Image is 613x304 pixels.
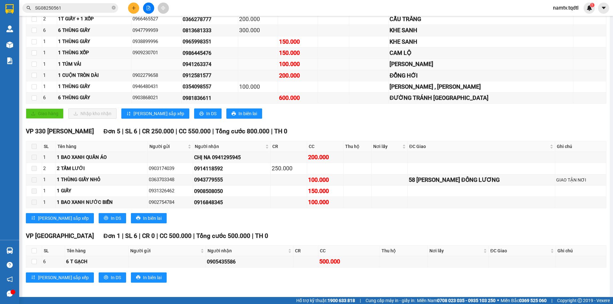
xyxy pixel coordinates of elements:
span: Tổng cước 800.000 [216,128,269,135]
div: 200.000 [279,71,317,80]
th: SL [42,141,56,152]
strong: 0369 525 060 [519,298,547,303]
div: Tên hàng: 1BAO CA FE ( : 1 ) [5,45,106,53]
div: 1 THÙNG XỐP [58,49,130,57]
span: Người gửi [149,143,187,150]
div: 0813681333 [183,26,237,34]
button: plus [128,3,139,14]
div: 1 GIẤY [57,187,147,195]
img: warehouse-icon [6,247,13,254]
strong: 1900 633 818 [328,298,355,303]
div: 0363703348 [149,176,192,184]
span: printer [104,216,108,221]
th: CC [307,141,344,152]
div: KHE SANH [390,26,572,35]
div: 100.000 [5,33,51,41]
span: question-circle [7,262,13,268]
span: | [139,128,140,135]
span: In biên lai [143,274,162,281]
div: 0912581577 [183,71,237,79]
div: 0902279658 [132,72,180,79]
div: 1 [43,176,55,184]
span: ĐC Giao [409,143,549,150]
span: close-circle [112,6,116,10]
div: 1 CUỘN TRÒN DÀI [58,72,130,79]
div: 0943779555 [194,176,269,184]
div: 1 [43,49,56,57]
span: message [7,291,13,297]
button: caret-down [598,3,609,14]
span: CC 550.000 [179,128,211,135]
span: [PERSON_NAME] sắp xếp [38,274,89,281]
span: | [122,128,124,135]
div: 0947799959 [132,27,180,34]
span: VP 330 [PERSON_NAME] [26,128,94,135]
div: 0946931911 [55,21,106,30]
span: caret-down [601,5,607,11]
div: 58 [PERSON_NAME] ĐÔNG LƯƠNG [409,175,554,184]
button: printerIn DS [194,108,222,119]
div: 150.000 [279,48,317,57]
div: 0905435586 [207,258,292,266]
button: sort-ascending[PERSON_NAME] sắp xếp [121,108,189,119]
div: 2 TẤM LƯỚI [57,165,147,173]
th: Tên hàng [56,141,148,152]
span: file-add [146,6,151,10]
th: SL [42,246,65,256]
div: 150.000 [308,187,342,196]
span: [PERSON_NAME] sắp xếp [133,110,184,117]
img: logo-vxr [5,4,14,14]
span: 1 [591,3,593,7]
span: Người nhận [195,143,264,150]
img: warehouse-icon [6,41,13,48]
div: 6 THÙNG GIẤY [58,94,130,102]
div: 1 [43,72,56,79]
th: CR [271,141,307,152]
button: sort-ascending[PERSON_NAME] sắp xếp [26,272,94,283]
div: CHỊ NA 0941295945 [194,153,269,161]
div: 1 TÚM VẢI [58,61,130,68]
span: ĐC Giao [490,247,549,254]
div: [PERSON_NAME] [390,60,572,69]
span: In biên lai [238,110,257,117]
div: VP An Sương [5,5,50,21]
th: Ghi chú [556,246,606,256]
button: printerIn biên lai [131,213,167,223]
span: Miền Bắc [501,297,547,304]
button: printerIn DS [99,272,126,283]
span: ⚪️ [497,299,499,302]
span: printer [104,275,108,280]
img: warehouse-icon [6,26,13,32]
span: Đơn 1 [103,232,120,240]
img: icon-new-feature [587,5,592,11]
span: plus [132,6,136,10]
span: sort-ascending [126,111,131,116]
div: 100.000 [239,82,277,91]
span: | [156,232,158,240]
span: In DS [111,274,121,281]
button: aim [158,3,169,14]
div: 200.000 [239,15,277,24]
span: search [26,6,31,10]
div: 1 [43,199,55,206]
div: 0909230701 [132,49,180,57]
div: 0946480431 [132,83,180,91]
span: notification [7,276,13,282]
span: SL [84,44,93,53]
div: 0941263374 [183,60,237,68]
span: CR 0 [142,232,155,240]
span: | [176,128,177,135]
span: Người gửi [130,247,199,254]
span: SL 6 [125,128,137,135]
span: sort-ascending [31,216,35,221]
div: 0903868021 [132,94,180,102]
span: Nơi lấy [429,247,482,254]
div: 1 THÙNG GIẤY [58,38,130,46]
div: 100.000 [308,198,342,207]
button: downloadNhập kho nhận [68,108,117,119]
img: solution-icon [6,57,13,64]
span: Nơi lấy [373,143,401,150]
div: 0903174039 [149,165,192,173]
button: sort-ascending[PERSON_NAME] sắp xếp [26,213,94,223]
span: Gửi: [5,6,15,13]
